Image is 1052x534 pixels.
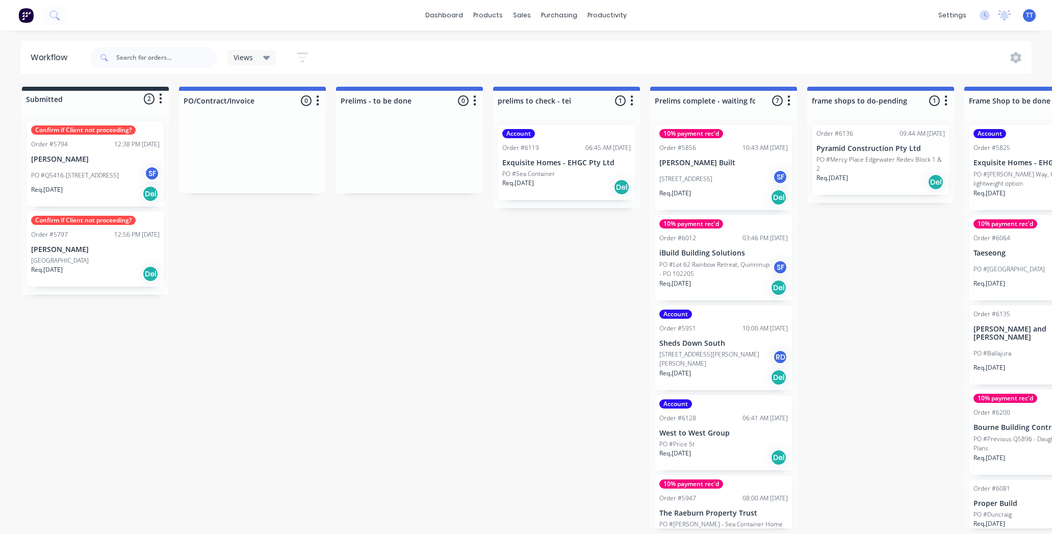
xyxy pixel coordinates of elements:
span: Views [234,52,253,63]
div: Del [613,179,630,195]
div: Order #6119 [502,143,539,152]
div: 06:41 AM [DATE] [742,414,788,423]
p: Req. [DATE] [659,369,691,378]
p: Req. [DATE] [502,179,534,188]
div: AccountOrder #612806:41 AM [DATE]West to West GroupPO #Price StReq.[DATE]Del [655,395,792,470]
div: 10% payment rec'd [659,129,723,138]
p: Pyramid Construction Pty Ltd [816,144,945,153]
div: 10:00 AM [DATE] [742,324,788,333]
div: Confirm if Client not proceeding? [31,125,136,135]
div: 10% payment rec'd [973,394,1037,403]
p: [PERSON_NAME] Built [659,159,788,167]
div: Order #6012 [659,234,696,243]
p: [STREET_ADDRESS][PERSON_NAME][PERSON_NAME] [659,350,773,368]
p: PO #Ballajura [973,349,1011,358]
div: Order #613609:44 AM [DATE]Pyramid Construction Pty LtdPO #Mercy Place Edgewater Redev Block 1 & 2... [812,125,949,195]
p: PO #Duncraig [973,510,1012,519]
div: AccountOrder #595110:00 AM [DATE]Sheds Down South[STREET_ADDRESS][PERSON_NAME][PERSON_NAME]RDReq.... [655,306,792,391]
span: TT [1026,11,1033,20]
div: 09:44 AM [DATE] [900,129,945,138]
a: dashboard [420,8,468,23]
div: Order #5825 [973,143,1010,152]
div: Account [973,129,1006,138]
p: [PERSON_NAME] [31,155,160,164]
div: 10% payment rec'd [659,479,723,489]
div: 10% payment rec'd [973,219,1037,228]
p: PO #Lot 62 Rainbow Retreat, Quinninup - PO 102205 [659,260,773,278]
p: Req. [DATE] [973,189,1005,198]
p: iBuild Building Solutions [659,249,788,258]
div: Del [771,189,787,206]
div: 12:56 PM [DATE] [114,230,160,239]
p: Req. [DATE] [973,279,1005,288]
p: [GEOGRAPHIC_DATA] [31,256,89,265]
p: Req. [DATE] [31,185,63,194]
div: Order #6064 [973,234,1010,243]
p: Exquisite Homes - EHGC Pty Ltd [502,159,631,167]
div: Del [142,186,159,202]
p: West to West Group [659,429,788,438]
p: Sheds Down South [659,339,788,348]
p: Req. [DATE] [973,363,1005,372]
div: Order #5951 [659,324,696,333]
p: Req. [DATE] [816,173,848,183]
p: Req. [DATE] [31,265,63,274]
p: Req. [DATE] [659,449,691,458]
div: Del [928,174,944,190]
div: Confirm if Client not proceeding?Order #579412:38 PM [DATE][PERSON_NAME]PO #Q5416-[STREET_ADDRESS... [27,121,164,207]
p: PO #Q5416-[STREET_ADDRESS] [31,171,119,180]
p: Req. [DATE] [973,453,1005,463]
div: Order #6128 [659,414,696,423]
div: Order #6136 [816,129,853,138]
div: products [468,8,508,23]
div: Order #6081 [973,484,1010,493]
div: AccountOrder #611906:45 AM [DATE]Exquisite Homes - EHGC Pty LtdPO #Sea ContainerReq.[DATE]Del [498,125,635,200]
p: PO #[PERSON_NAME] - Sea Container Home [659,520,783,529]
div: Confirm if Client not proceeding?Order #579712:56 PM [DATE][PERSON_NAME][GEOGRAPHIC_DATA]Req.[DAT... [27,212,164,287]
div: Order #6135 [973,310,1010,319]
div: sales [508,8,536,23]
div: 10% payment rec'd [659,219,723,228]
div: SF [773,260,788,275]
div: SF [773,169,788,185]
div: Del [142,266,159,282]
div: 06:45 AM [DATE] [585,143,631,152]
div: Order #5797 [31,230,68,239]
div: productivity [582,8,632,23]
div: Order #5794 [31,140,68,149]
div: 03:46 PM [DATE] [742,234,788,243]
div: SF [144,166,160,181]
div: 10% payment rec'dOrder #585610:43 AM [DATE][PERSON_NAME] Built[STREET_ADDRESS]SFReq.[DATE]Del [655,125,792,210]
p: PO #Mercy Place Edgewater Redev Block 1 & 2 [816,155,945,173]
div: 08:00 AM [DATE] [742,494,788,503]
div: Account [659,310,692,319]
div: Workflow [31,52,72,64]
div: Del [771,279,787,296]
p: [STREET_ADDRESS] [659,174,712,184]
div: RD [773,349,788,365]
p: Req. [DATE] [659,279,691,288]
div: 12:38 PM [DATE] [114,140,160,149]
div: Account [659,399,692,409]
p: PO #Sea Container [502,169,555,179]
div: 10% payment rec'dOrder #601203:46 PM [DATE]iBuild Building SolutionsPO #Lot 62 Rainbow Retreat, Q... [655,215,792,300]
div: purchasing [536,8,582,23]
p: PO #[GEOGRAPHIC_DATA] [973,265,1045,274]
p: [PERSON_NAME] [31,245,160,254]
input: Search for orders... [116,47,217,68]
p: PO #Price St [659,440,695,449]
div: Order #5856 [659,143,696,152]
p: Req. [DATE] [659,189,691,198]
div: Confirm if Client not proceeding? [31,216,136,225]
div: 10:43 AM [DATE] [742,143,788,152]
p: The Raeburn Property Trust [659,509,788,518]
div: settings [933,8,971,23]
p: Req. [DATE] [973,519,1005,528]
div: Del [771,449,787,466]
div: Del [771,369,787,386]
div: Account [502,129,535,138]
div: Order #5947 [659,494,696,503]
img: Factory [18,8,34,23]
div: Order #6200 [973,408,1010,417]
